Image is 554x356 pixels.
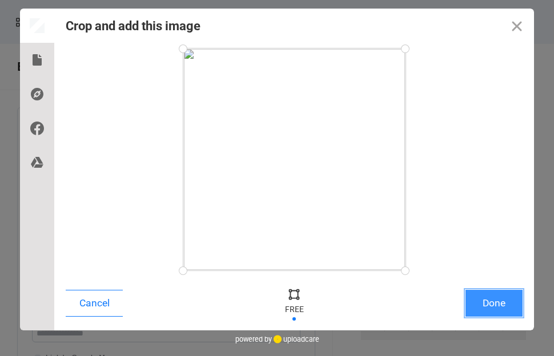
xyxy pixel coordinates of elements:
div: powered by [235,330,319,347]
div: Preview [20,9,54,43]
a: uploadcare [272,335,319,343]
button: Cancel [66,290,123,317]
div: Local Files [20,43,54,77]
div: Facebook [20,111,54,145]
button: Done [465,290,523,317]
div: Crop and add this image [66,19,200,33]
div: Direct Link [20,77,54,111]
div: Google Drive [20,145,54,180]
button: Close [500,9,534,43]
